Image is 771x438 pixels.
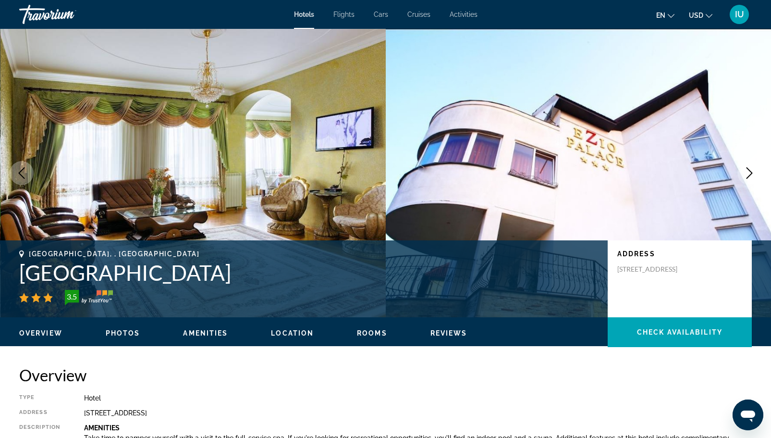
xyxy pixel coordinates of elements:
img: trustyou-badge-hor.svg [65,290,113,305]
button: Amenities [183,329,228,338]
span: USD [689,12,703,19]
div: [STREET_ADDRESS] [84,409,752,417]
button: Check Availability [608,317,752,347]
p: Address [617,250,742,258]
button: Rooms [357,329,387,338]
a: Flights [333,11,355,18]
button: Photos [106,329,140,338]
div: Type [19,394,60,402]
a: Cars [374,11,388,18]
button: Overview [19,329,62,338]
h2: Overview [19,365,752,385]
div: Address [19,409,60,417]
iframe: Button to launch messaging window [733,400,763,430]
span: en [656,12,665,19]
span: Check Availability [637,328,722,336]
button: Next image [737,161,761,185]
button: Change currency [689,8,712,22]
button: Reviews [430,329,467,338]
button: User Menu [727,4,752,25]
a: Travorium [19,2,115,27]
a: Hotels [294,11,314,18]
div: Hotel [84,394,752,402]
span: [GEOGRAPHIC_DATA], , [GEOGRAPHIC_DATA] [29,250,200,258]
h1: [GEOGRAPHIC_DATA] [19,260,598,285]
div: 3.5 [62,291,81,302]
button: Location [271,329,314,338]
p: [STREET_ADDRESS] [617,265,694,274]
button: Change language [656,8,674,22]
b: Amenities [84,424,120,432]
span: IU [735,10,744,19]
a: Activities [450,11,477,18]
button: Previous image [10,161,34,185]
a: Cruises [407,11,430,18]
